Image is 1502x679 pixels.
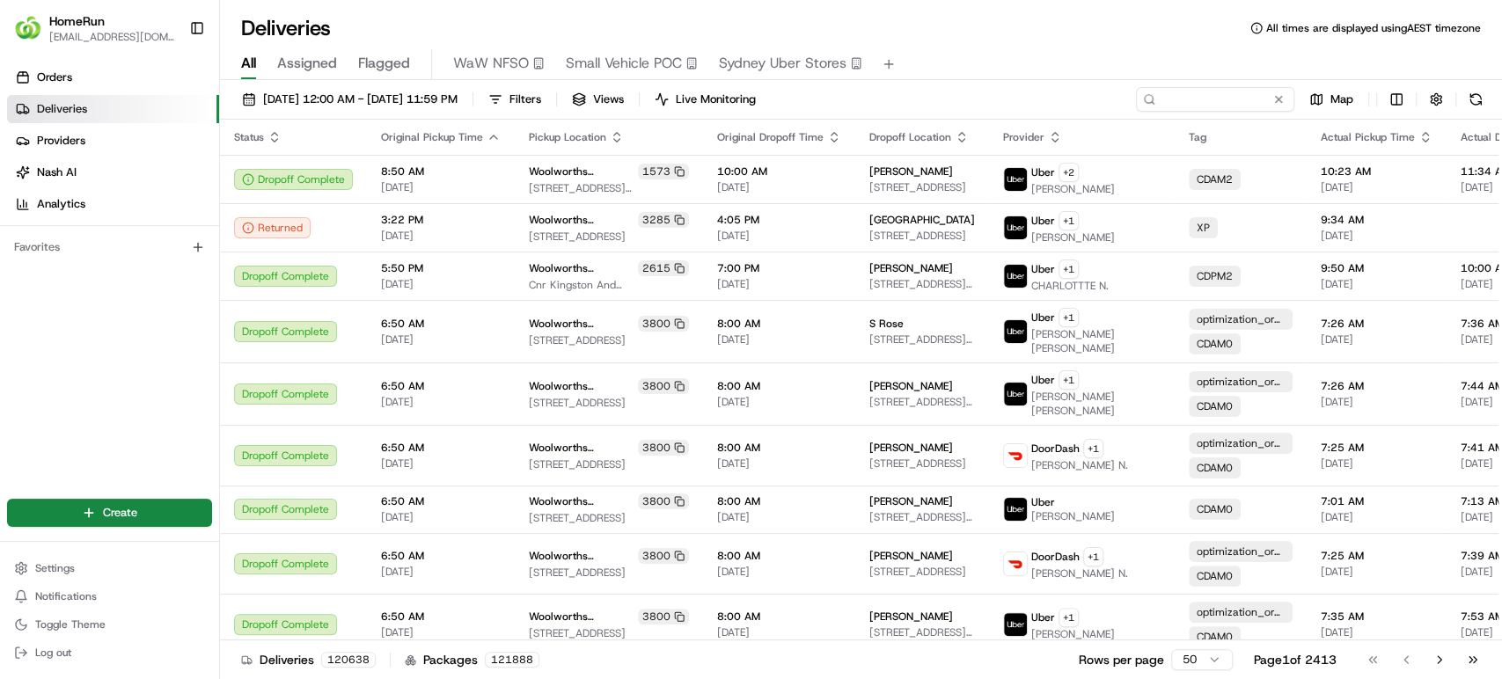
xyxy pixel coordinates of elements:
span: Original Pickup Time [381,130,483,144]
button: +2 [1059,163,1079,182]
img: doordash_logo_v2.png [1004,552,1027,575]
span: [PERSON_NAME] [869,441,953,455]
span: Uber [1031,610,1055,624]
img: uber-new-logo.jpeg [1004,265,1027,288]
span: [DATE] [717,395,841,409]
span: 5:50 PM [381,261,501,275]
span: 7:25 AM [1321,441,1432,455]
span: Nash AI [37,164,77,180]
div: Page 1 of 2413 [1254,651,1337,668]
span: 6:50 AM [381,549,501,563]
button: Views [564,87,632,112]
div: 2615 [638,260,689,276]
span: 3:22 PM [381,213,501,227]
span: Woolworths [GEOGRAPHIC_DATA] (VDOS) [529,379,634,393]
span: 7:01 AM [1321,494,1432,508]
span: 7:26 AM [1321,317,1432,331]
span: Woolworths Balgowlah [529,164,634,179]
span: Actual Pickup Time [1321,130,1415,144]
span: optimization_order_unassigned [1197,544,1285,559]
div: 3800 [638,440,689,456]
span: 7:25 AM [1321,549,1432,563]
span: Woolworths [GEOGRAPHIC_DATA] (VDOS) [529,610,634,624]
span: [DATE] [381,456,501,471]
span: Settings [35,561,75,575]
span: Analytics [37,196,85,212]
button: +1 [1059,259,1079,279]
span: optimization_order_unassigned [1197,436,1285,450]
a: Deliveries [7,95,219,123]
span: [PERSON_NAME] [1031,627,1115,641]
span: [DATE] [1321,277,1432,291]
a: Analytics [7,190,219,218]
span: Dropoff Location [869,130,951,144]
span: Notifications [35,589,97,603]
button: +1 [1059,370,1079,390]
span: [DATE] [1321,565,1432,579]
a: Orders [7,63,219,91]
span: Orders [37,69,72,85]
span: Sydney Uber Stores [719,53,846,74]
div: 3800 [638,548,689,564]
span: [PERSON_NAME] N. [1031,566,1128,580]
span: [STREET_ADDRESS] [529,396,689,410]
span: [EMAIL_ADDRESS][DOMAIN_NAME] [49,30,175,44]
button: +1 [1059,608,1079,627]
span: Woolworths [GEOGRAPHIC_DATA] (VDOS) [529,441,634,455]
span: Map [1330,91,1353,107]
span: CDAM0 [1197,399,1233,413]
img: uber-new-logo.jpeg [1004,613,1027,636]
div: Packages [405,651,539,668]
span: [DATE] [717,625,841,639]
span: Filters [509,91,541,107]
span: [STREET_ADDRESS][PERSON_NAME] [529,181,689,195]
div: Deliveries [241,651,376,668]
span: [DATE] [1321,510,1432,524]
button: Toggle Theme [7,612,212,637]
span: Uber [1031,262,1055,276]
span: [DATE] [717,565,841,579]
span: HomeRun [49,12,105,30]
span: CDAM0 [1197,337,1233,351]
img: uber-new-logo.jpeg [1004,383,1027,405]
span: [STREET_ADDRESS][PERSON_NAME][PERSON_NAME] [869,277,975,291]
span: 10:23 AM [1321,164,1432,179]
span: Live Monitoring [676,91,756,107]
span: All times are displayed using AEST timezone [1266,21,1481,35]
span: Flagged [358,53,410,74]
button: HomeRunHomeRun[EMAIL_ADDRESS][DOMAIN_NAME] [7,7,182,49]
span: [PERSON_NAME] [1031,230,1115,245]
span: 6:50 AM [381,494,501,508]
div: 3800 [638,378,689,394]
span: Woolworths Mordialloc [529,213,634,227]
span: Uber [1031,310,1055,325]
span: optimization_order_unassigned [1197,312,1285,326]
span: Woolworths [PERSON_NAME] Central [529,261,634,275]
span: 6:50 AM [381,379,501,393]
span: [PERSON_NAME] [1031,182,1115,196]
button: Notifications [7,584,212,609]
span: [DATE] 12:00 AM - [DATE] 11:59 PM [263,91,458,107]
span: Woolworths [GEOGRAPHIC_DATA] (VDOS) [529,549,634,563]
span: Tag [1189,130,1206,144]
button: +1 [1083,439,1103,458]
img: uber-new-logo.jpeg [1004,320,1027,343]
span: [STREET_ADDRESS] [529,511,689,525]
span: CDAM0 [1197,502,1233,516]
div: 120638 [321,652,376,668]
span: 9:34 AM [1321,213,1432,227]
img: HomeRun [14,14,42,42]
button: Filters [480,87,549,112]
img: uber-new-logo.jpeg [1004,216,1027,239]
span: [STREET_ADDRESS] [869,180,975,194]
a: Providers [7,127,219,155]
span: [PERSON_NAME] [869,164,953,179]
span: Woolworths [GEOGRAPHIC_DATA] (VDOS) [529,494,634,508]
span: [DATE] [717,229,841,243]
span: CDAM2 [1197,172,1233,186]
div: 3285 [638,212,689,228]
span: Toggle Theme [35,617,106,632]
span: [DATE] [717,456,841,471]
span: [STREET_ADDRESS] [529,230,689,244]
div: Returned [234,217,311,238]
